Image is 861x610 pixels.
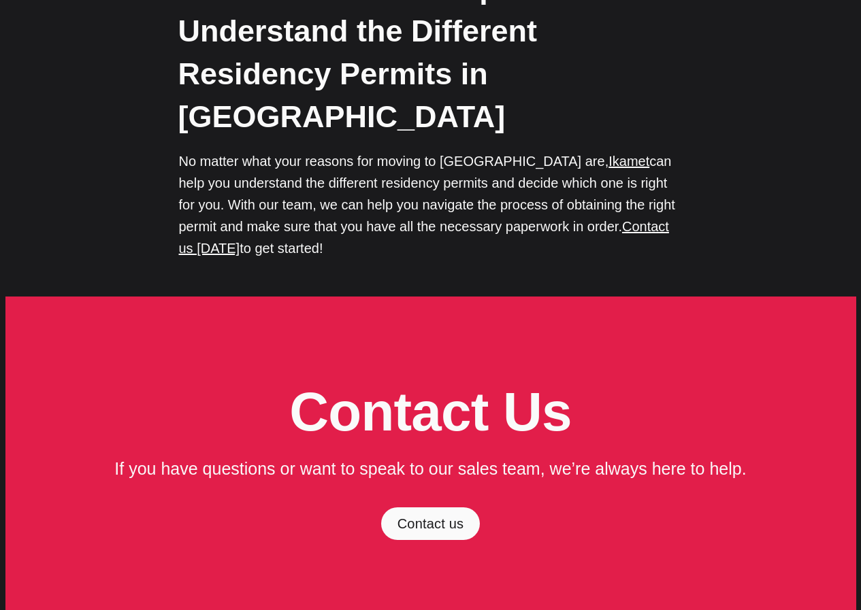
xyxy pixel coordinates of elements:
[608,154,649,169] a: Ikamet
[179,219,669,256] a: Contact us [DATE]
[381,507,481,540] a: Contact us
[114,459,746,478] span: If you have questions or want to speak to our sales team, we’re always here to help.
[289,382,571,442] strong: Contact Us
[179,150,683,259] p: No matter what your reasons for moving to [GEOGRAPHIC_DATA] are, can help you understand the diff...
